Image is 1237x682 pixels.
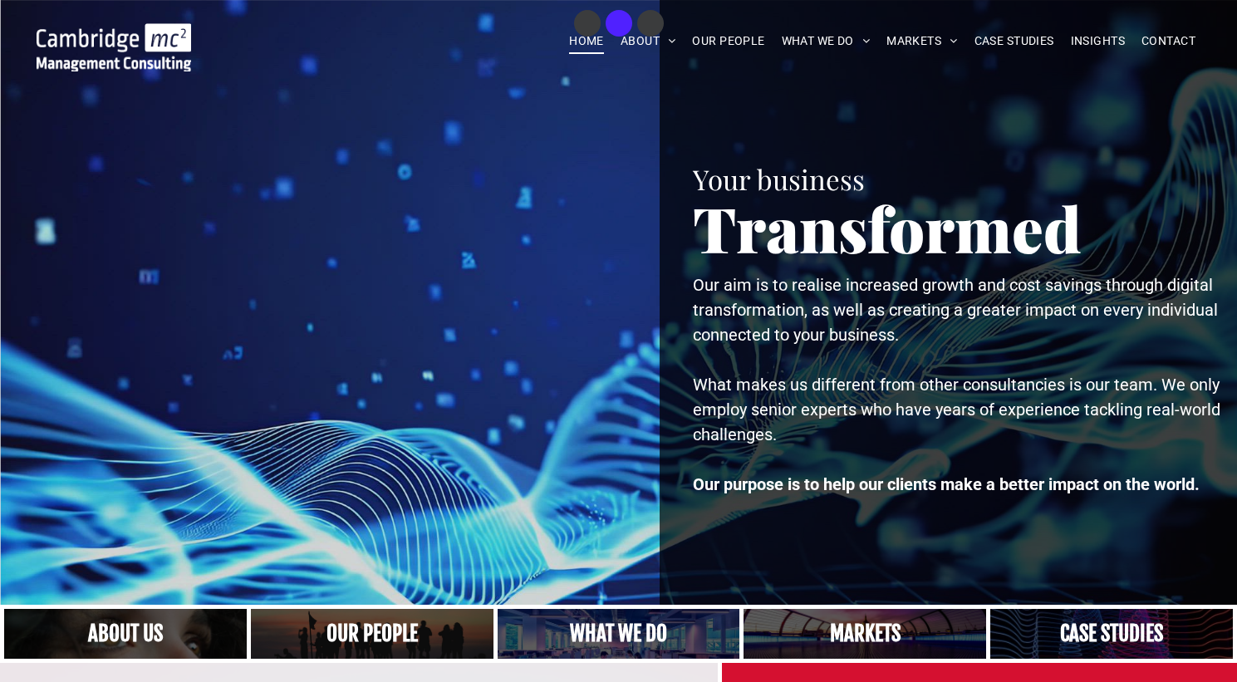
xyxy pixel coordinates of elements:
a: CASE STUDIES | See an Overview of All Our Case Studies | Cambridge Management Consulting [990,609,1233,659]
a: WHAT WE DO [773,28,879,54]
a: Our Markets | Cambridge Management Consulting [744,609,986,659]
a: Your Business Transformed | Cambridge Management Consulting [37,26,191,43]
a: A yoga teacher lifting his whole body off the ground in the peacock pose [498,609,740,659]
a: ABOUT [612,28,685,54]
a: Close up of woman's face, centered on her eyes [4,609,247,659]
a: CASE STUDIES [966,28,1063,54]
a: INSIGHTS [1063,28,1133,54]
a: MARKETS [878,28,965,54]
span: Transformed [693,186,1082,269]
span: Your business [693,160,865,197]
strong: Our purpose is to help our clients make a better impact on the world. [693,474,1200,494]
span: Our aim is to realise increased growth and cost savings through digital transformation, as well a... [693,275,1218,345]
span: What makes us different from other consultancies is our team. We only employ senior experts who h... [693,375,1220,444]
img: Go to Homepage [37,23,191,71]
a: A crowd in silhouette at sunset, on a rise or lookout point [251,609,493,659]
a: OUR PEOPLE [684,28,773,54]
a: HOME [561,28,612,54]
a: CONTACT [1133,28,1204,54]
